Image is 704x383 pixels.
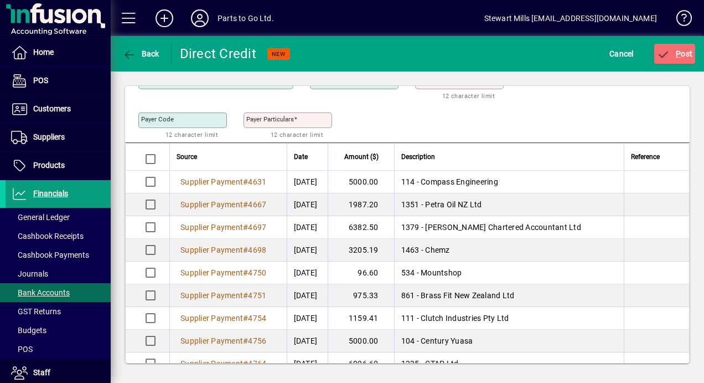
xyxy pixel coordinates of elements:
[243,200,248,209] span: #
[111,44,172,64] app-page-header-button: Back
[246,115,294,123] mat-label: Payer Particulars
[122,49,159,58] span: Back
[177,176,270,188] a: Supplier Payment#4631
[33,189,68,198] span: Financials
[243,177,248,186] span: #
[11,251,89,259] span: Cashbook Payments
[177,221,270,233] a: Supplier Payment#4697
[177,335,270,347] a: Supplier Payment#4756
[180,314,243,323] span: Supplier Payment
[287,353,328,375] td: [DATE]
[328,262,394,284] td: 96.60
[11,307,61,316] span: GST Returns
[328,193,394,216] td: 1987.20
[401,359,459,368] span: 1235 - CTAP Ltd
[609,45,634,63] span: Cancel
[6,67,111,95] a: POS
[401,177,498,186] span: 114 - Compass Engineering
[287,284,328,307] td: [DATE]
[6,208,111,227] a: General Ledger
[180,45,256,63] div: Direct Credit
[401,314,509,323] span: 111 - Clutch Industries Pty Ltd
[248,246,266,254] span: 4698
[328,284,394,307] td: 975.33
[177,289,270,302] a: Supplier Payment#4751
[294,151,308,163] span: Date
[328,330,394,353] td: 5000.00
[607,44,636,64] button: Cancel
[180,268,243,277] span: Supplier Payment
[287,193,328,216] td: [DATE]
[243,314,248,323] span: #
[243,268,248,277] span: #
[180,200,243,209] span: Supplier Payment
[6,95,111,123] a: Customers
[243,246,248,254] span: #
[165,128,218,141] mat-hint: 12 character limit
[11,288,70,297] span: Bank Accounts
[218,9,274,27] div: Parts to Go Ltd.
[6,264,111,283] a: Journals
[442,89,495,102] mat-hint: 12 character limit
[180,223,243,232] span: Supplier Payment
[177,267,270,279] a: Supplier Payment#4750
[6,283,111,302] a: Bank Accounts
[243,223,248,232] span: #
[676,49,681,58] span: P
[177,198,270,211] a: Supplier Payment#4667
[248,314,266,323] span: 4754
[182,8,218,28] button: Profile
[248,359,266,368] span: 4764
[401,246,450,254] span: 1463 - Chemz
[6,321,111,340] a: Budgets
[328,216,394,239] td: 6382.50
[248,200,266,209] span: 4667
[141,115,174,123] mat-label: Payer Code
[33,132,65,141] span: Suppliers
[654,44,696,64] button: Post
[180,291,243,300] span: Supplier Payment
[33,76,48,85] span: POS
[6,246,111,264] a: Cashbook Payments
[631,151,675,163] div: Reference
[6,39,111,67] a: Home
[177,151,197,163] span: Source
[33,48,54,57] span: Home
[294,151,321,163] div: Date
[484,9,657,27] div: Stewart Mills [EMAIL_ADDRESS][DOMAIN_NAME]
[147,8,182,28] button: Add
[287,262,328,284] td: [DATE]
[272,50,286,58] span: NEW
[177,358,270,370] a: Supplier Payment#4764
[6,227,111,246] a: Cashbook Receipts
[401,151,618,163] div: Description
[243,359,248,368] span: #
[657,49,693,58] span: ost
[177,312,270,324] a: Supplier Payment#4754
[287,239,328,262] td: [DATE]
[401,291,515,300] span: 861 - Brass Fit New Zealand Ltd
[248,177,266,186] span: 4631
[248,223,266,232] span: 4697
[328,353,394,375] td: 6096.60
[243,336,248,345] span: #
[11,326,46,335] span: Budgets
[180,246,243,254] span: Supplier Payment
[335,151,389,163] div: Amount ($)
[668,2,690,38] a: Knowledge Base
[401,336,473,345] span: 104 - Century Yuasa
[287,307,328,330] td: [DATE]
[328,239,394,262] td: 3205.19
[120,44,162,64] button: Back
[11,345,33,354] span: POS
[177,244,270,256] a: Supplier Payment#4698
[180,177,243,186] span: Supplier Payment
[287,216,328,239] td: [DATE]
[243,291,248,300] span: #
[248,291,266,300] span: 4751
[631,151,660,163] span: Reference
[180,359,243,368] span: Supplier Payment
[33,104,71,113] span: Customers
[177,151,280,163] div: Source
[401,151,435,163] span: Description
